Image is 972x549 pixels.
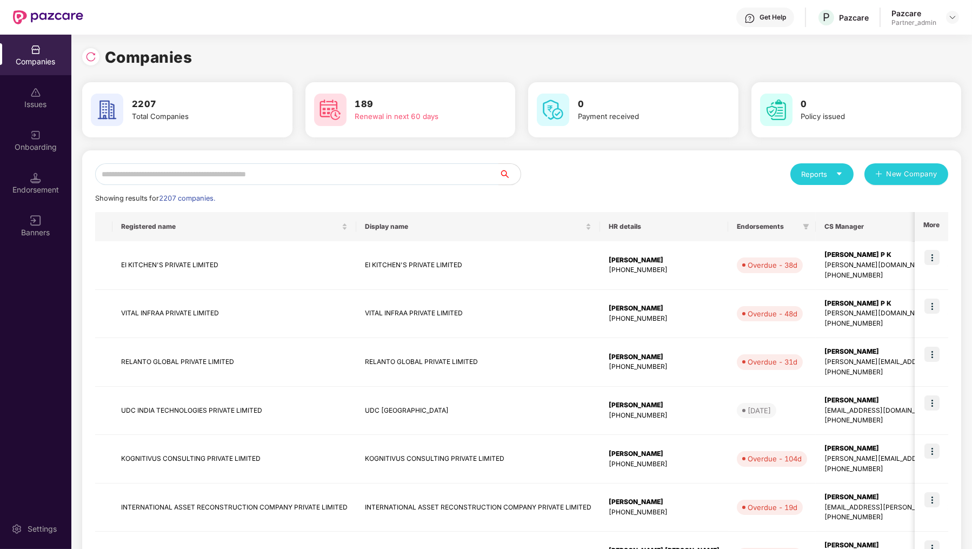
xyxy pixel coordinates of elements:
[314,94,347,126] img: svg+xml;base64,PHN2ZyB4bWxucz0iaHR0cDovL3d3dy53My5vcmcvMjAwMC9zdmciIHdpZHRoPSI2MCIgaGVpZ2h0PSI2MC...
[760,94,793,126] img: svg+xml;base64,PHN2ZyB4bWxucz0iaHR0cDovL3d3dy53My5vcmcvMjAwMC9zdmciIHdpZHRoPSI2MCIgaGVpZ2h0PSI2MC...
[356,435,600,484] td: KOGNITIVUS CONSULTING PRIVATE LIMITED
[11,524,22,534] img: svg+xml;base64,PHN2ZyBpZD0iU2V0dGluZy0yMHgyMCIgeG1sbnM9Imh0dHA6Ly93d3cudzMub3JnLzIwMDAvc3ZnIiB3aW...
[924,347,940,362] img: icon
[356,241,600,290] td: EI KITCHEN'S PRIVATE LIMITED
[836,170,843,177] span: caret-down
[744,13,755,24] img: svg+xml;base64,PHN2ZyBpZD0iSGVscC0zMngzMiIgeG1sbnM9Imh0dHA6Ly93d3cudzMub3JnLzIwMDAvc3ZnIiB3aWR0aD...
[85,51,96,62] img: svg+xml;base64,PHN2ZyBpZD0iUmVsb2FkLTMyeDMyIiB4bWxucz0iaHR0cDovL3d3dy53My5vcmcvMjAwMC9zdmciIHdpZH...
[748,260,797,270] div: Overdue - 38d
[159,194,215,202] span: 2207 companies.
[356,484,600,532] td: INTERNATIONAL ASSET RECONSTRUCTION COMPANY PRIVATE LIMITED
[578,97,703,111] h3: 0
[748,502,797,513] div: Overdue - 19d
[13,10,83,24] img: New Pazcare Logo
[609,352,720,362] div: [PERSON_NAME]
[30,44,41,55] img: svg+xml;base64,PHN2ZyBpZD0iQ29tcGFuaWVzIiB4bWxucz0iaHR0cDovL3d3dy53My5vcmcvMjAwMC9zdmciIHdpZHRoPS...
[609,400,720,411] div: [PERSON_NAME]
[924,299,940,314] img: icon
[600,212,728,241] th: HR details
[356,387,600,435] td: UDC [GEOGRAPHIC_DATA]
[737,222,798,231] span: Endorsements
[365,222,583,231] span: Display name
[609,497,720,507] div: [PERSON_NAME]
[609,507,720,518] div: [PHONE_NUMBER]
[801,97,927,111] h3: 0
[801,220,811,233] span: filter
[112,435,356,484] td: KOGNITIVUS CONSULTING PRIVATE LIMITED
[609,265,720,275] div: [PHONE_NUMBER]
[91,94,123,126] img: svg+xml;base64,PHN2ZyB4bWxucz0iaHR0cDovL3d3dy53My5vcmcvMjAwMC9zdmciIHdpZHRoPSI2MCIgaGVpZ2h0PSI2MC...
[609,255,720,266] div: [PERSON_NAME]
[803,223,809,230] span: filter
[875,170,882,179] span: plus
[924,250,940,265] img: icon
[105,45,192,69] h1: Companies
[609,314,720,324] div: [PHONE_NUMBER]
[609,411,720,421] div: [PHONE_NUMBER]
[609,362,720,372] div: [PHONE_NUMBER]
[112,338,356,387] td: RELANTO GLOBAL PRIVATE LIMITED
[132,97,257,111] h3: 2207
[760,13,786,22] div: Get Help
[578,111,703,122] div: Payment received
[891,18,936,27] div: Partner_admin
[891,8,936,18] div: Pazcare
[924,395,940,411] img: icon
[748,405,771,416] div: [DATE]
[95,194,215,202] span: Showing results for
[915,212,948,241] th: More
[498,163,521,185] button: search
[356,290,600,339] td: VITAL INFRAA PRIVATE LIMITED
[801,111,927,122] div: Policy issued
[30,130,41,141] img: svg+xml;base64,PHN2ZyB3aWR0aD0iMjAiIGhlaWdodD0iMjAiIHZpZXdCb3g9IjAgMCAyMCAyMCIgZmlsbD0ibm9uZSIgeG...
[609,449,720,459] div: [PERSON_NAME]
[121,222,339,231] span: Registered name
[112,387,356,435] td: UDC INDIA TECHNOLOGIES PRIVATE LIMITED
[112,241,356,290] td: EI KITCHEN'S PRIVATE LIMITED
[30,173,41,183] img: svg+xml;base64,PHN2ZyB3aWR0aD0iMTQuNSIgaGVpZ2h0PSIxNC41IiB2aWV3Qm94PSIwIDAgMTYgMTYiIGZpbGw9Im5vbm...
[924,444,940,459] img: icon
[948,13,957,22] img: svg+xml;base64,PHN2ZyBpZD0iRHJvcGRvd24tMzJ4MzIiIHhtbG5zPSJodHRwOi8vd3d3LnczLm9yZy8yMDAwL3N2ZyIgd2...
[748,453,802,464] div: Overdue - 104d
[748,308,797,319] div: Overdue - 48d
[24,524,60,534] div: Settings
[498,170,521,178] span: search
[748,356,797,367] div: Overdue - 31d
[132,111,257,122] div: Total Companies
[355,111,481,122] div: Renewal in next 60 days
[30,87,41,98] img: svg+xml;base64,PHN2ZyBpZD0iSXNzdWVzX2Rpc2FibGVkIiB4bWxucz0iaHR0cDovL3d3dy53My5vcmcvMjAwMC9zdmciIH...
[537,94,569,126] img: svg+xml;base64,PHN2ZyB4bWxucz0iaHR0cDovL3d3dy53My5vcmcvMjAwMC9zdmciIHdpZHRoPSI2MCIgaGVpZ2h0PSI2MC...
[609,303,720,314] div: [PERSON_NAME]
[801,169,843,180] div: Reports
[839,12,869,23] div: Pazcare
[355,97,481,111] h3: 189
[924,492,940,507] img: icon
[30,215,41,226] img: svg+xml;base64,PHN2ZyB3aWR0aD0iMTYiIGhlaWdodD0iMTYiIHZpZXdCb3g9IjAgMCAxNiAxNiIgZmlsbD0ibm9uZSIgeG...
[887,169,938,180] span: New Company
[356,212,600,241] th: Display name
[112,290,356,339] td: VITAL INFRAA PRIVATE LIMITED
[112,484,356,532] td: INTERNATIONAL ASSET RECONSTRUCTION COMPANY PRIVATE LIMITED
[356,338,600,387] td: RELANTO GLOBAL PRIVATE LIMITED
[864,163,948,185] button: plusNew Company
[609,459,720,469] div: [PHONE_NUMBER]
[823,11,830,24] span: P
[112,212,356,241] th: Registered name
